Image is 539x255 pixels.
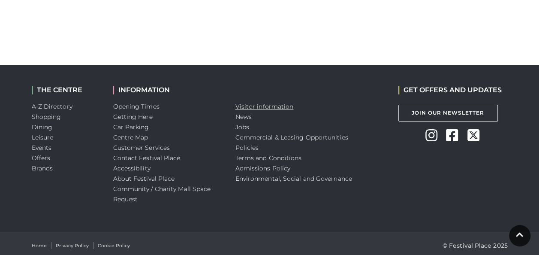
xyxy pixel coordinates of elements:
a: Car Parking [113,123,149,131]
a: Dining [32,123,53,131]
a: Home [32,242,47,249]
a: Brands [32,164,53,172]
a: About Festival Place [113,175,175,182]
a: Admissions Policy [235,164,291,172]
a: Cookie Policy [98,242,130,249]
a: Leisure [32,134,54,141]
a: Centre Map [113,134,148,141]
a: Environmental, Social and Governance [235,175,352,182]
a: Visitor information [235,103,294,110]
a: Terms and Conditions [235,154,302,162]
p: © Festival Place 2025 [443,240,508,251]
a: News [235,113,252,121]
a: A-Z Directory [32,103,72,110]
a: Contact Festival Place [113,154,181,162]
a: Policies [235,144,259,152]
a: Offers [32,154,51,162]
a: Shopping [32,113,61,121]
h2: INFORMATION [113,86,223,94]
a: Events [32,144,52,152]
h2: THE CENTRE [32,86,100,94]
a: Opening Times [113,103,160,110]
a: Jobs [235,123,249,131]
a: Join Our Newsletter [398,105,498,121]
a: Customer Services [113,144,170,152]
a: Getting Here [113,113,153,121]
a: Privacy Policy [56,242,89,249]
a: Commercial & Leasing Opportunities [235,134,348,141]
a: Accessibility [113,164,151,172]
a: Community / Charity Mall Space Request [113,185,211,203]
h2: GET OFFERS AND UPDATES [398,86,502,94]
